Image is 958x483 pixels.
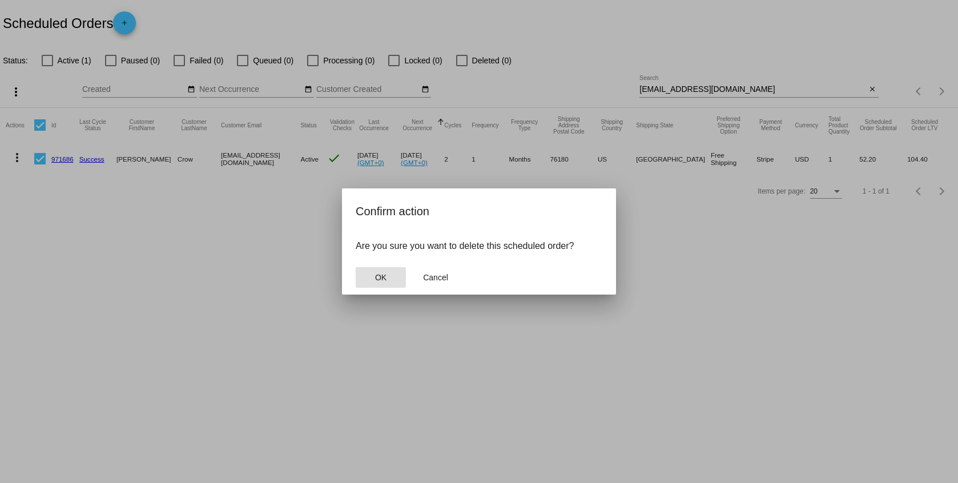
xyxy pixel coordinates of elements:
[410,267,461,288] button: Close dialog
[356,267,406,288] button: Close dialog
[375,273,387,282] span: OK
[423,273,448,282] span: Cancel
[356,241,602,251] p: Are you sure you want to delete this scheduled order?
[356,202,602,220] h2: Confirm action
